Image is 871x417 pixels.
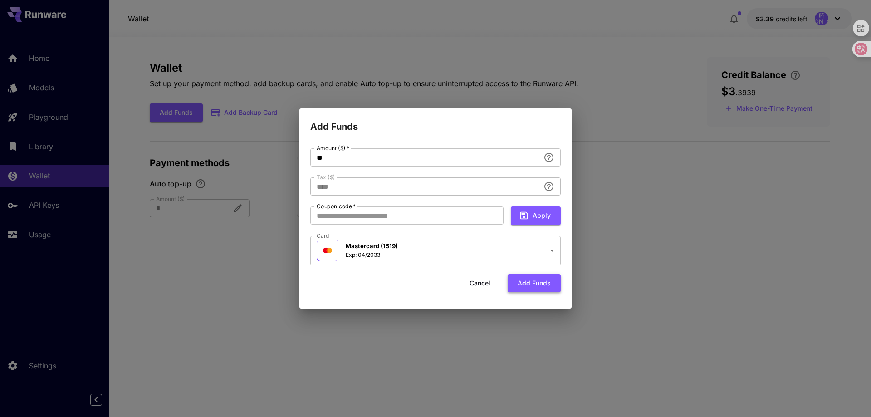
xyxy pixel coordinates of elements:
[317,202,356,210] label: Coupon code
[508,274,561,293] button: Add funds
[317,144,349,152] label: Amount ($)
[346,251,398,259] p: Exp: 04/2033
[317,173,335,181] label: Tax ($)
[346,242,398,251] p: Mastercard (1519)
[511,206,561,225] button: Apply
[460,274,500,293] button: Cancel
[299,108,572,134] h2: Add Funds
[317,232,329,240] label: Card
